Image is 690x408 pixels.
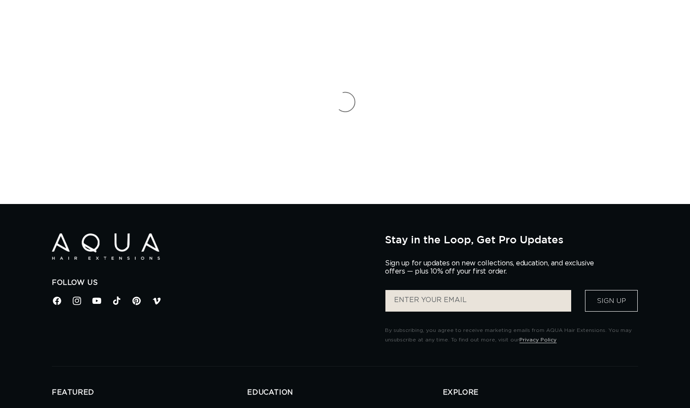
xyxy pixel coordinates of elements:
[52,233,160,260] img: Aqua Hair Extensions
[385,326,638,344] p: By subscribing, you agree to receive marketing emails from AQUA Hair Extensions. You may unsubscr...
[385,290,571,312] input: ENTER YOUR EMAIL
[519,337,556,342] a: Privacy Policy
[585,290,638,312] button: Sign Up
[52,388,247,397] h2: FEATURED
[52,278,372,287] h2: Follow Us
[385,259,601,276] p: Sign up for updates on new collections, education, and exclusive offers — plus 10% off your first...
[443,388,638,397] h2: EXPLORE
[247,388,442,397] h2: EDUCATION
[385,233,638,245] h2: Stay in the Loop, Get Pro Updates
